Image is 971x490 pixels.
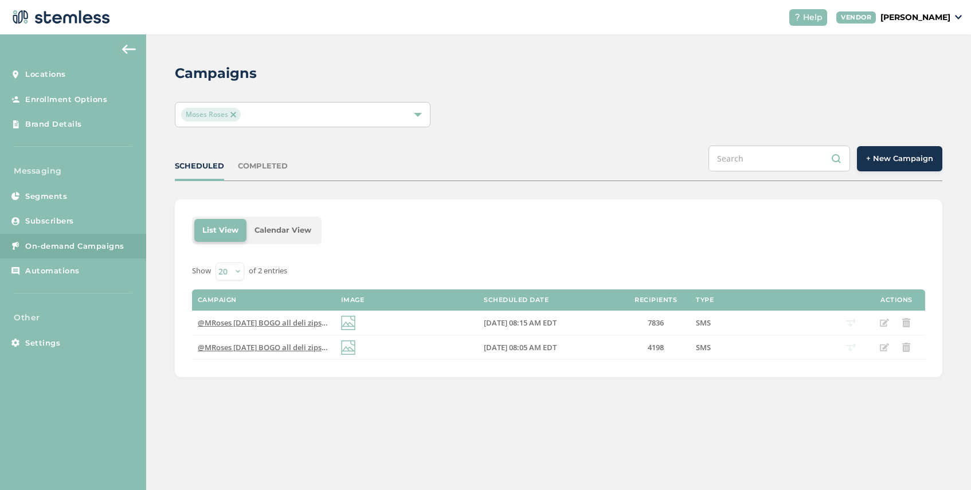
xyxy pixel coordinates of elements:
label: SMS [696,343,828,352]
input: Search [708,146,850,171]
span: @MRoses [DATE] BOGO all deli zips and prepacked deli zips again! Visit our Waterford store all da... [198,342,621,352]
label: 7836 [627,318,684,328]
span: Automations [25,265,80,277]
span: Locations [25,69,66,80]
img: icon-img-d887fa0c.svg [341,340,355,355]
img: icon-close-accent-8a337256.svg [230,112,236,117]
div: VENDOR [836,11,876,23]
img: icon-img-d887fa0c.svg [341,316,355,330]
div: SCHEDULED [175,160,224,172]
span: @MRoses [DATE] BOGO all deli zips and prepacked deli zips again! Visit our [GEOGRAPHIC_DATA] stor... [198,317,659,328]
span: Brand Details [25,119,82,130]
label: Scheduled Date [484,296,549,304]
span: Subscribers [25,215,74,227]
span: On-demand Campaigns [25,241,124,252]
label: 4198 [627,343,684,352]
li: Calendar View [246,219,319,242]
label: Image [341,296,365,304]
span: 7836 [648,317,664,328]
span: [DATE] 08:05 AM EDT [484,342,557,352]
iframe: Chat Widget [914,435,971,490]
img: icon_down-arrow-small-66adaf34.svg [955,15,962,19]
span: [DATE] 08:15 AM EDT [484,317,557,328]
label: 10/03/2025 08:05 AM EDT [484,343,616,352]
label: @MRoses Tomorrow 10/3 BOGO all deli zips and prepacked deli zips again! Visit our Port Huron stor... [198,318,330,328]
label: SMS [696,318,828,328]
label: Show [192,265,211,277]
img: icon-arrow-back-accent-c549486e.svg [122,45,136,54]
label: of 2 entries [249,265,287,277]
img: icon-help-white-03924b79.svg [794,14,801,21]
span: SMS [696,317,711,328]
span: SMS [696,342,711,352]
span: Settings [25,338,60,349]
li: List View [194,219,246,242]
th: Actions [868,289,925,311]
span: Segments [25,191,67,202]
label: @MRoses Tomorrow 10/3 BOGO all deli zips and prepacked deli zips again! Visit our Waterford store... [198,343,330,352]
span: + New Campaign [866,153,933,164]
label: Campaign [198,296,237,304]
label: Recipients [635,296,677,304]
label: Type [696,296,714,304]
span: Help [803,11,823,23]
img: logo-dark-0685b13c.svg [9,6,110,29]
button: + New Campaign [857,146,942,171]
span: Moses Roses [181,108,241,121]
h2: Campaigns [175,63,257,84]
p: [PERSON_NAME] [880,11,950,23]
label: 10/03/2025 08:15 AM EDT [484,318,616,328]
span: 4198 [648,342,664,352]
div: COMPLETED [238,160,288,172]
span: Enrollment Options [25,94,107,105]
